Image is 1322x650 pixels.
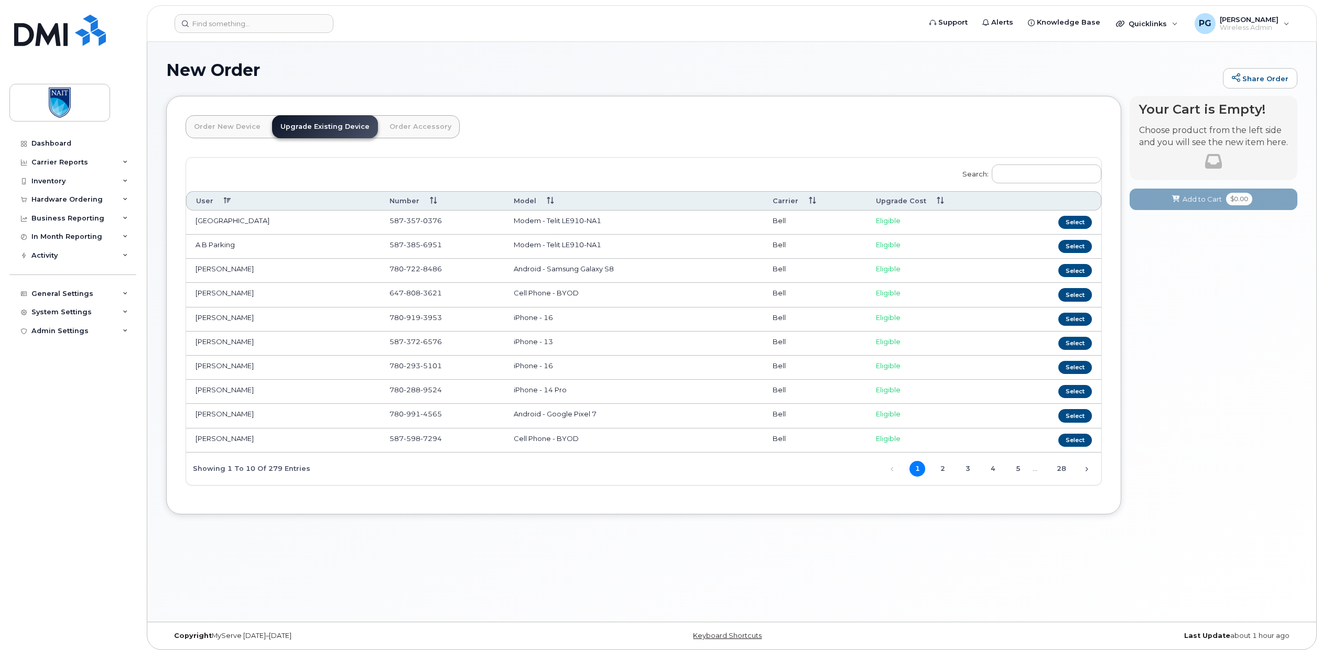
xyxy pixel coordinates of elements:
h4: Your Cart is Empty! [1139,102,1288,116]
td: [PERSON_NAME] [186,283,380,307]
span: … [1026,464,1044,472]
div: Showing 1 to 10 of 279 entries [186,459,310,477]
td: Bell [763,259,866,283]
td: Cell Phone - BYOD [504,283,763,307]
td: A B Parking [186,235,380,259]
button: Select [1058,240,1092,253]
span: 587 [389,240,442,249]
span: Eligible [876,216,901,225]
span: 0376 [420,216,442,225]
span: 293 [404,361,420,370]
button: Select [1058,385,1092,398]
p: Choose product from the left side and you will see the new item here. [1139,125,1288,149]
button: Select [1058,313,1092,326]
td: [PERSON_NAME] [186,380,380,404]
span: 385 [404,240,420,249]
span: 357 [404,216,420,225]
td: Android - Google Pixel 7 [504,404,763,428]
span: 919 [404,313,420,322]
a: 3 [960,461,976,477]
button: Select [1058,216,1092,229]
td: Modem - Telit LE910-NA1 [504,211,763,235]
span: 6576 [420,337,442,346]
a: Upgrade Existing Device [272,115,378,138]
td: iPhone - 14 Pro [504,380,763,404]
td: Bell [763,211,866,235]
td: Bell [763,380,866,404]
span: Eligible [876,289,901,297]
td: [PERSON_NAME] [186,404,380,428]
td: [PERSON_NAME] [186,356,380,380]
span: Eligible [876,410,901,418]
th: User: activate to sort column descending [186,191,380,211]
span: 808 [404,289,420,297]
button: Add to Cart $0.00 [1130,189,1297,210]
td: Bell [763,404,866,428]
span: Eligible [876,385,901,394]
td: [PERSON_NAME] [186,259,380,283]
span: 8486 [420,265,442,273]
input: Search: [992,164,1101,183]
td: [GEOGRAPHIC_DATA] [186,211,380,235]
a: Previous [884,461,900,477]
span: 587 [389,434,442,443]
span: 598 [404,434,420,443]
span: 587 [389,337,442,346]
span: 6951 [420,240,442,249]
span: 288 [404,385,420,394]
a: 2 [935,461,950,477]
button: Select [1058,337,1092,350]
a: Share Order [1223,68,1297,89]
a: Order Accessory [381,115,460,138]
span: 3953 [420,313,442,322]
td: Bell [763,356,866,380]
td: [PERSON_NAME] [186,332,380,356]
td: iPhone - 16 [504,307,763,332]
td: iPhone - 16 [504,356,763,380]
td: [PERSON_NAME] [186,307,380,332]
span: 722 [404,265,420,273]
strong: Last Update [1184,632,1230,640]
span: Eligible [876,434,901,443]
a: 28 [1054,461,1069,477]
strong: Copyright [174,632,212,640]
th: Carrier: activate to sort column ascending [763,191,866,211]
td: Cell Phone - BYOD [504,428,763,453]
a: Next [1079,461,1095,477]
span: 780 [389,361,442,370]
div: MyServe [DATE]–[DATE] [166,632,543,640]
span: 991 [404,410,420,418]
span: 9524 [420,385,442,394]
button: Select [1058,434,1092,447]
span: Eligible [876,240,901,249]
span: 7294 [420,434,442,443]
span: 780 [389,313,442,322]
td: Bell [763,332,866,356]
a: Keyboard Shortcuts [693,632,762,640]
a: 4 [985,461,1001,477]
span: Eligible [876,313,901,322]
td: Bell [763,307,866,332]
span: 5101 [420,361,442,370]
span: Eligible [876,337,901,346]
th: Model: activate to sort column ascending [504,191,763,211]
span: Add to Cart [1183,194,1222,204]
span: Eligible [876,361,901,370]
span: 780 [389,410,442,418]
a: 5 [1010,461,1026,477]
a: 1 [909,461,925,477]
td: iPhone - 13 [504,332,763,356]
span: 647 [389,289,442,297]
button: Select [1058,361,1092,374]
th: Upgrade Cost: activate to sort column ascending [866,191,1011,211]
td: Modem - Telit LE910-NA1 [504,235,763,259]
span: $0.00 [1226,193,1252,205]
button: Select [1058,288,1092,301]
span: 780 [389,385,442,394]
label: Search: [956,158,1101,187]
td: Android - Samsung Galaxy S8 [504,259,763,283]
span: 587 [389,216,442,225]
span: 3621 [420,289,442,297]
div: about 1 hour ago [920,632,1297,640]
span: 780 [389,265,442,273]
